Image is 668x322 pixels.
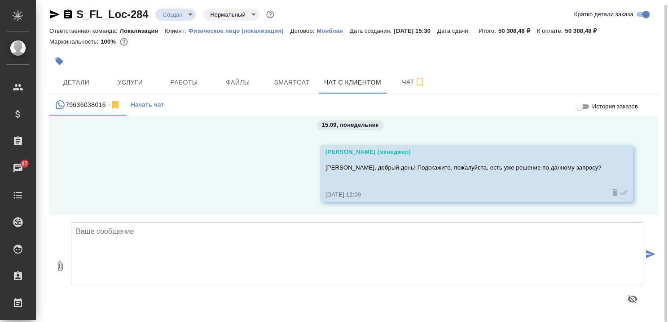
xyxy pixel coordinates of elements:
[49,51,69,71] button: Добавить тэг
[62,9,73,20] button: Скопировать ссылку
[16,159,33,168] span: 97
[55,99,121,111] div: 79636038016 (Ирина) - (undefined)
[437,27,472,34] p: Дата сдачи:
[120,27,165,34] p: Локализация
[110,99,121,110] svg: Отписаться
[270,77,313,88] span: Smartcat
[126,94,168,116] button: Начать чат
[350,27,394,34] p: Дата создания:
[216,77,259,88] span: Файлы
[55,77,98,88] span: Детали
[131,100,164,110] span: Начать чат
[392,76,435,88] span: Чат
[325,190,602,199] div: [DATE] 12:09
[316,27,350,34] p: Монблан
[163,77,206,88] span: Работы
[325,163,602,172] p: [PERSON_NAME], добрый день! Подскажите, пожалуйста, есть уже решение по данному запросу?
[479,27,498,34] p: Итого:
[325,148,602,157] div: [PERSON_NAME] (менеджер)
[537,27,565,34] p: К оплате:
[394,27,437,34] p: [DATE] 15:30
[118,36,130,48] button: 0.00 RUB;
[622,288,643,310] button: Предпросмотр
[414,77,425,88] svg: Подписаться
[203,9,259,21] div: Создан
[316,27,350,34] a: Монблан
[76,8,148,20] a: S_FL_Loc-284
[264,9,276,20] button: Доп статусы указывают на важность/срочность заказа
[49,94,658,116] div: simple tabs example
[49,38,101,45] p: Маржинальность:
[322,121,379,130] p: 15.09, понедельник
[324,77,381,88] span: Чат с клиентом
[565,27,604,34] p: 50 308,48 ₽
[189,27,290,34] p: Физическое лицо (локализация)
[165,27,188,34] p: Клиент:
[189,27,290,34] a: Физическое лицо (локализация)
[207,11,248,18] button: Нормальный
[574,10,633,19] span: Кратко детали заказа
[109,77,152,88] span: Услуги
[498,27,537,34] p: 50 308,48 ₽
[155,9,196,21] div: Создан
[101,38,118,45] p: 100%
[160,11,185,18] button: Создан
[49,27,120,34] p: Ответственная команда:
[49,9,60,20] button: Скопировать ссылку для ЯМессенджера
[290,27,317,34] p: Договор:
[592,102,638,111] span: История заказов
[2,157,34,179] a: 97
